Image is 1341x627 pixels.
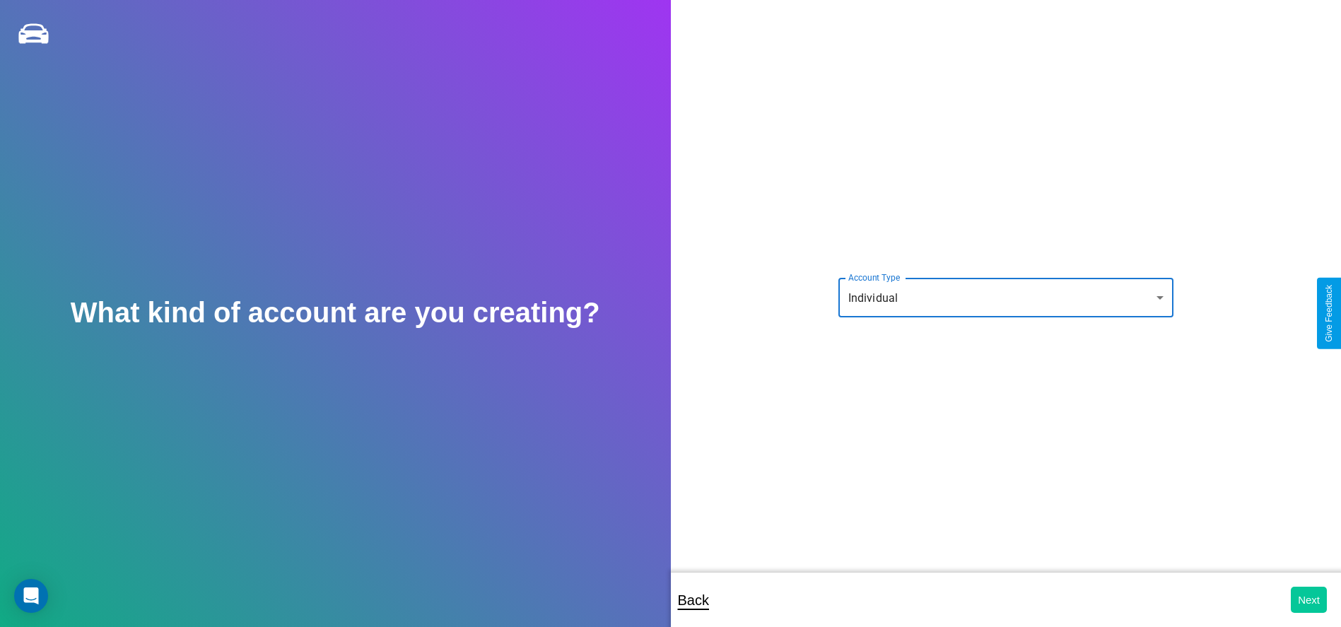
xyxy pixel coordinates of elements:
[71,297,600,329] h2: What kind of account are you creating?
[1291,587,1327,613] button: Next
[848,271,900,283] label: Account Type
[14,579,48,613] div: Open Intercom Messenger
[678,587,709,613] p: Back
[838,278,1173,317] div: Individual
[1324,285,1334,342] div: Give Feedback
